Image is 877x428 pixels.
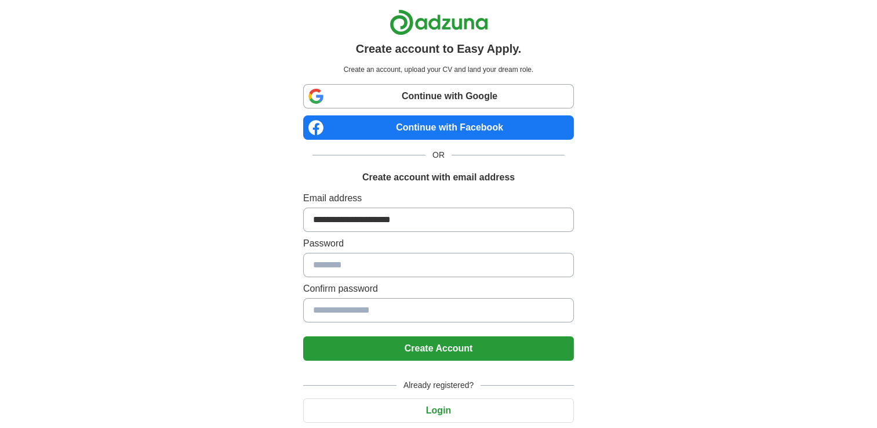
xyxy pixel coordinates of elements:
a: Login [303,405,574,415]
a: Continue with Google [303,84,574,108]
p: Create an account, upload your CV and land your dream role. [305,64,572,75]
h1: Create account with email address [362,171,515,184]
label: Email address [303,191,574,205]
h1: Create account to Easy Apply. [356,40,522,57]
span: Already registered? [396,379,481,391]
label: Password [303,237,574,251]
button: Create Account [303,336,574,361]
label: Confirm password [303,282,574,296]
span: OR [425,149,452,161]
img: Adzuna logo [390,9,488,35]
button: Login [303,398,574,423]
a: Continue with Facebook [303,115,574,140]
